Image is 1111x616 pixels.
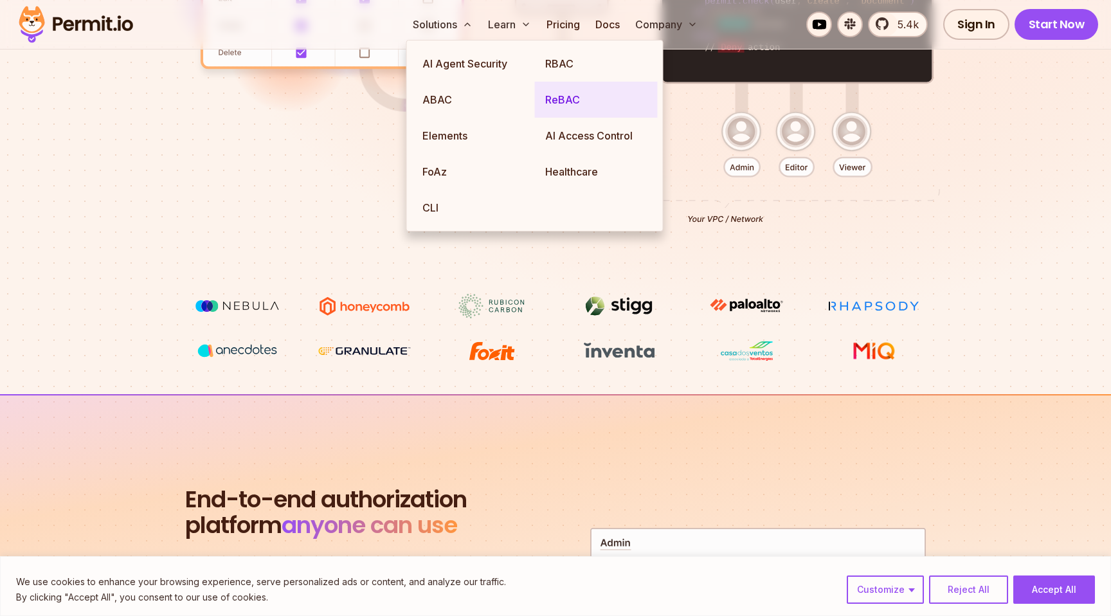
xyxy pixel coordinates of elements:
[444,339,540,363] img: Foxit
[189,294,285,318] img: Nebula
[282,509,457,541] span: anyone can use
[13,3,139,46] img: Permit logo
[630,12,703,37] button: Company
[590,12,625,37] a: Docs
[1013,575,1095,604] button: Accept All
[698,294,795,317] img: paloalto
[444,294,540,318] img: Rubicon
[826,294,922,318] img: Rhapsody Health
[535,118,658,154] a: AI Access Control
[412,190,535,226] a: CLI
[1015,9,1099,40] a: Start Now
[316,339,413,363] img: Granulate
[412,46,535,82] a: AI Agent Security
[412,118,535,154] a: Elements
[831,340,917,362] img: MIQ
[943,9,1009,40] a: Sign In
[185,487,467,538] h2: platform
[541,12,585,37] a: Pricing
[929,575,1008,604] button: Reject All
[16,574,506,590] p: We use cookies to enhance your browsing experience, serve personalized ads or content, and analyz...
[571,339,667,362] img: inventa
[16,590,506,605] p: By clicking "Accept All", you consent to our use of cookies.
[483,12,536,37] button: Learn
[535,82,658,118] a: ReBAC
[698,339,795,363] img: Casa dos Ventos
[316,294,413,318] img: Honeycomb
[890,17,919,32] span: 5.4k
[847,575,924,604] button: Customize
[185,487,467,512] span: End-to-end authorization
[189,339,285,363] img: vega
[408,12,478,37] button: Solutions
[535,46,658,82] a: RBAC
[868,12,928,37] a: 5.4k
[535,154,658,190] a: Healthcare
[412,82,535,118] a: ABAC
[571,294,667,318] img: Stigg
[412,154,535,190] a: FoAz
